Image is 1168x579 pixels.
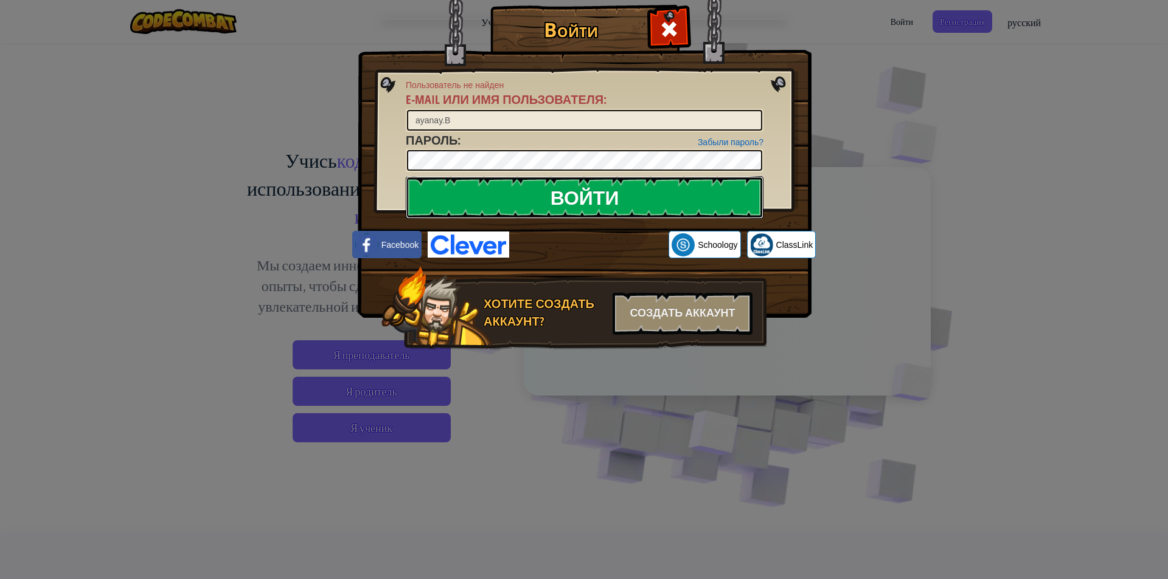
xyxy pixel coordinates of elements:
img: schoology.png [672,233,695,256]
a: Забыли пароль? [698,137,763,147]
span: E-mail или имя пользователя [406,91,603,108]
label: : [406,91,607,109]
span: Пароль [406,132,457,148]
div: Хотите создать аккаунт? [484,295,605,330]
span: ClassLink [776,239,813,251]
iframe: Кнопка "Войти с аккаунтом Google" [509,231,669,258]
input: Войти [406,176,763,219]
span: Facebook [381,239,419,251]
img: classlink-logo-small.png [750,233,773,256]
h1: Войти [493,19,648,40]
label: : [406,132,461,149]
img: clever-logo-blue.png [428,231,509,258]
div: Создать аккаунт [613,292,753,335]
span: Schoology [698,239,737,251]
img: facebook_small.png [355,233,378,256]
span: Пользователь не найден [406,79,763,91]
